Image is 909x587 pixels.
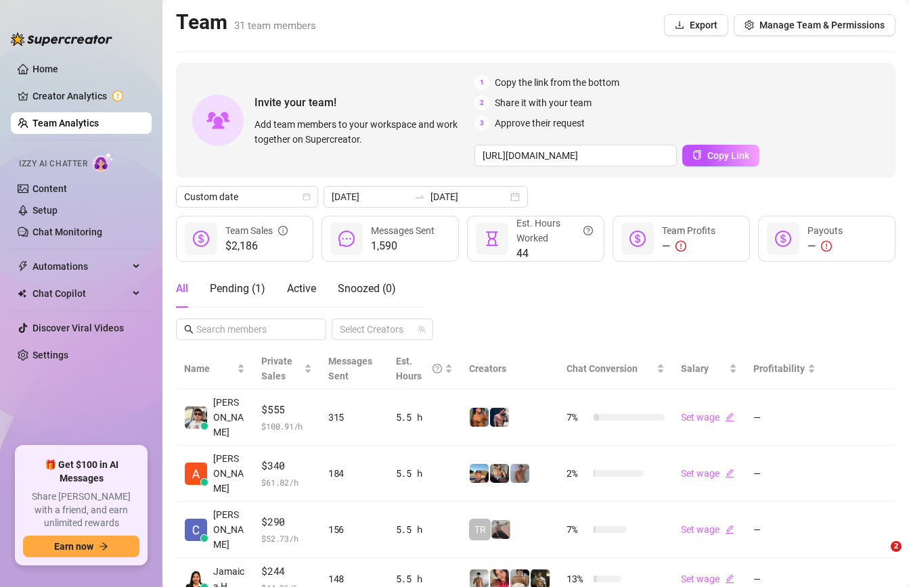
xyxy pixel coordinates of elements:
span: edit [725,469,734,478]
a: Discover Viral Videos [32,323,124,333]
a: Home [32,64,58,74]
img: LC [491,520,510,539]
span: Salary [681,363,709,374]
span: team [418,325,426,333]
a: Settings [32,350,68,360]
span: 31 team members [234,20,316,32]
td: — [745,446,824,502]
span: $555 [261,402,312,418]
span: Messages Sent [371,225,435,236]
span: Chat Copilot [32,283,129,304]
span: info-circle [278,223,288,238]
span: thunderbolt [18,261,28,272]
a: Creator Analytics exclamation-circle [32,85,141,107]
span: Invite your team! [254,94,474,111]
span: Earn now [54,541,93,552]
span: 2 [891,541,902,552]
img: AI Chatter [93,152,114,172]
img: JG [470,408,489,427]
input: Search members [196,322,307,337]
span: Izzy AI Chatter [19,158,87,170]
span: Payouts [807,225,843,236]
input: Start date [332,189,409,204]
img: Adrian Custodio [185,463,207,485]
span: 3 [474,116,489,131]
span: Team Profits [662,225,715,236]
a: Setup [32,205,58,216]
span: dollar-circle [775,231,791,247]
span: Profitability [753,363,805,374]
div: 5.5 h [396,410,453,425]
span: $340 [261,458,312,474]
a: Set wageedit [681,524,734,535]
span: Share [PERSON_NAME] with a friend, and earn unlimited rewards [23,490,139,530]
span: copy [692,150,702,160]
img: George [490,464,509,483]
div: 148 [328,571,380,586]
span: Active [287,282,316,295]
span: swap-right [414,191,425,202]
div: Est. Hours Worked [516,216,593,245]
div: 156 [328,522,380,537]
span: dollar-circle [193,231,209,247]
span: setting [745,20,754,30]
span: Snoozed ( 0 ) [338,282,396,295]
th: Name [176,348,253,390]
a: Chat Monitoring [32,227,102,237]
span: Private Sales [261,356,292,381]
th: Creators [461,348,558,390]
img: Rick Gino Tarce… [185,406,207,429]
span: 44 [516,245,593,262]
span: $ 100.91 /h [261,419,312,433]
button: Export [664,14,728,36]
span: calendar [303,193,311,201]
div: — [662,238,715,254]
img: Chat Copilot [18,289,26,298]
span: 13 % [567,571,588,586]
span: hourglass [484,231,500,247]
input: End date [430,189,508,204]
div: All [176,281,188,297]
button: Earn nowarrow-right [23,536,139,557]
img: Joey [510,464,529,483]
span: Name [184,361,234,376]
span: [PERSON_NAME] [213,451,245,496]
span: Manage Team & Permissions [759,20,885,30]
span: 2 [474,95,489,110]
td: — [745,502,824,558]
span: message [338,231,355,247]
span: exclamation-circle [821,241,832,252]
div: 184 [328,466,380,481]
a: Team Analytics [32,118,99,128]
a: Content [32,183,67,194]
span: $244 [261,563,312,580]
span: 1,590 [371,238,435,254]
a: Set wageedit [681,468,734,479]
span: Copy the link from the bottom [495,75,619,90]
img: Axel [490,408,509,427]
span: Messages Sent [328,356,372,381]
span: 🎁 Get $100 in AI Messages [23,459,139,485]
div: Team Sales [225,223,288,238]
span: arrow-right [99,542,108,551]
span: search [184,325,194,334]
td: — [745,390,824,446]
h2: Team [176,9,316,35]
span: 2 % [567,466,588,481]
span: $290 [261,514,312,530]
div: 5.5 h [396,522,453,537]
span: Add team members to your workspace and work together on Supercreator. [254,117,469,147]
span: Share it with your team [495,95,592,110]
span: [PERSON_NAME] [213,395,245,440]
img: logo-BBDzfeDw.svg [11,32,112,46]
span: [PERSON_NAME] [213,507,245,552]
div: 315 [328,410,380,425]
span: $ 52.73 /h [261,532,312,545]
span: Chat Conversion [567,363,638,374]
div: 5.5 h [396,571,453,586]
span: dollar-circle [629,231,646,247]
span: 7 % [567,410,588,425]
img: Charmaine Javil… [185,519,207,541]
span: exclamation-circle [675,241,686,252]
div: Pending ( 1 ) [210,281,265,297]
